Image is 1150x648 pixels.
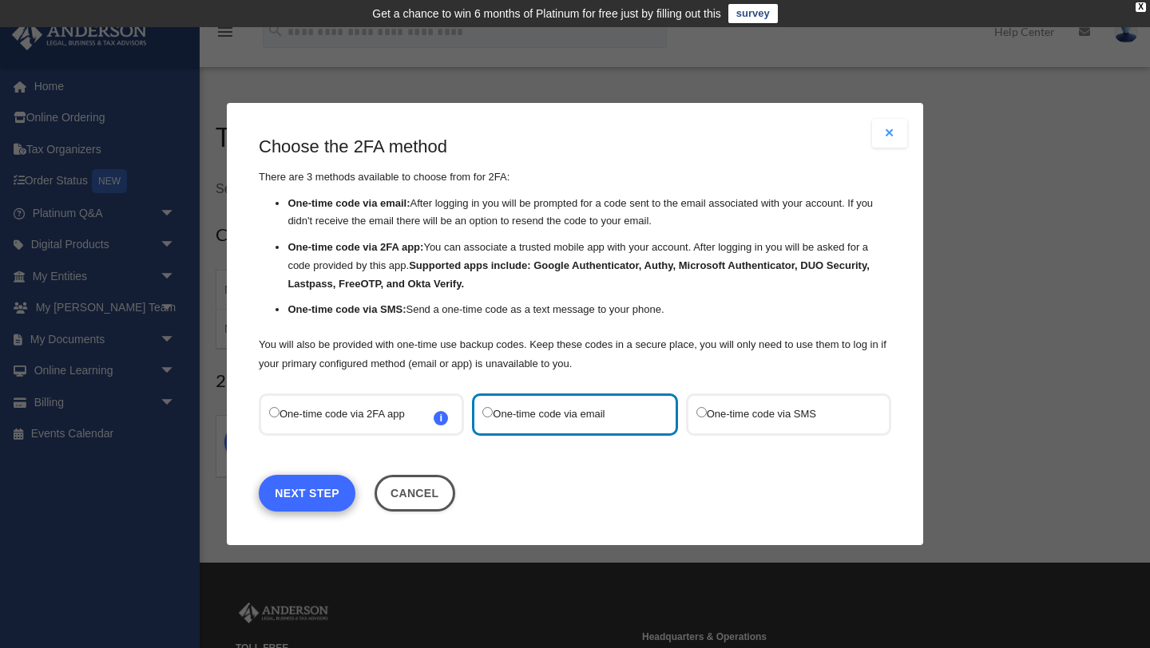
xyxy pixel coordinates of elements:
input: One-time code via 2FA appi [269,407,280,417]
span: i [434,411,448,425]
label: One-time code via email [482,404,651,425]
div: Get a chance to win 6 months of Platinum for free just by filling out this [372,4,721,23]
label: One-time code via 2FA app [269,404,438,425]
strong: Supported apps include: Google Authenticator, Authy, Microsoft Authenticator, DUO Security, Lastp... [287,259,869,290]
h3: Choose the 2FA method [259,135,891,160]
input: One-time code via email [482,407,493,417]
label: One-time code via SMS [696,404,865,425]
button: Close this dialog window [375,475,455,512]
strong: One-time code via SMS: [287,304,406,316]
strong: One-time code via email: [287,197,410,209]
li: Send a one-time code as a text message to your phone. [287,302,891,320]
li: After logging in you will be prompted for a code sent to the email associated with your account. ... [287,195,891,231]
button: Close modal [872,119,907,148]
input: One-time code via SMS [696,407,707,417]
div: There are 3 methods available to choose from for 2FA: [259,135,891,373]
p: You will also be provided with one-time use backup codes. Keep these codes in a secure place, you... [259,335,891,373]
a: survey [728,4,778,23]
a: Next Step [259,475,355,512]
li: You can associate a trusted mobile app with your account. After logging in you will be asked for ... [287,239,891,293]
div: close [1136,2,1146,12]
strong: One-time code via 2FA app: [287,241,423,253]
